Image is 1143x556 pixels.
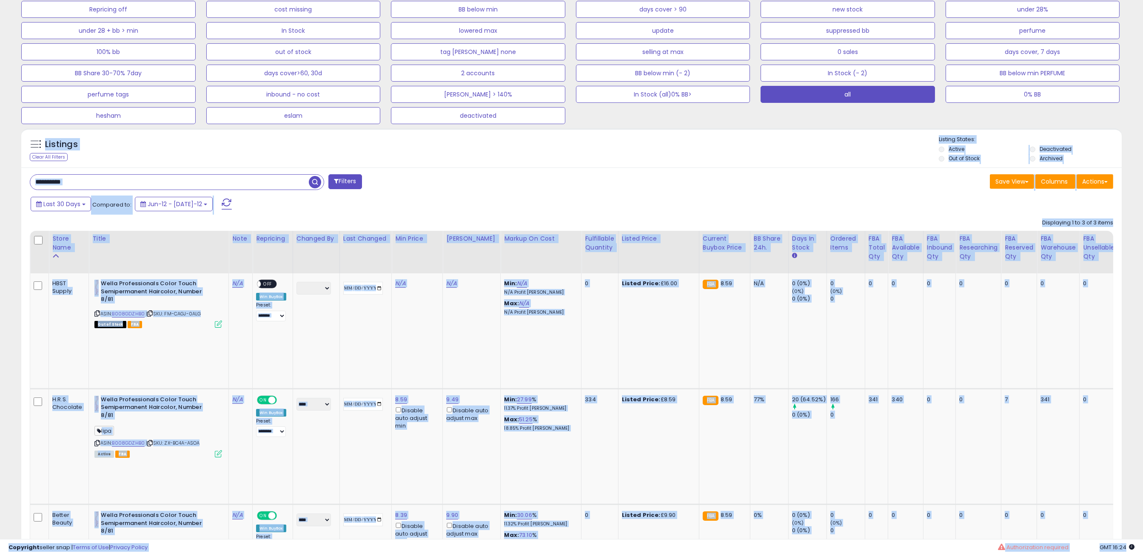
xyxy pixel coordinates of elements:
[1041,177,1068,186] span: Columns
[101,511,204,537] b: Wella Professionals Color Touch Semipermanent Haircolor, Number 8/81
[446,521,494,538] div: Disable auto adjust max
[1005,280,1030,287] div: 0
[256,534,286,553] div: Preset:
[830,511,865,519] div: 0
[446,406,494,422] div: Disable auto adjust max
[830,519,842,526] small: (0%)
[112,310,145,318] a: B008GDZHB0
[391,65,565,82] button: 2 accounts
[206,107,381,124] button: eslam
[391,22,565,39] button: lowered max
[703,396,718,405] small: FBA
[761,22,935,39] button: suppressed bb
[21,65,196,82] button: BB Share 30-70% 7day
[256,525,286,532] div: Win BuyBox
[52,396,82,411] div: H.R.S. Chocolate
[792,411,827,419] div: 0 (0%)
[232,234,249,243] div: Note
[576,86,750,103] button: In Stock (all)0% BB>
[135,197,213,211] button: Jun-12 - [DATE]-12
[21,22,196,39] button: under 28 + bb > min
[703,511,718,521] small: FBA
[256,409,286,417] div: Win BuyBox
[585,234,614,252] div: Fulfillable Quantity
[21,86,196,103] button: perfume tags
[446,234,497,243] div: [PERSON_NAME]
[792,234,823,252] div: Days In Stock
[395,395,407,404] a: 8.59
[94,280,99,297] img: 31uh4UxYvZL._SL40_.jpg
[622,280,693,287] div: £16.00
[256,293,286,301] div: Win BuyBox
[504,511,517,519] b: Min:
[232,511,242,519] a: N/A
[830,280,865,287] div: 0
[1042,219,1113,227] div: Displaying 1 to 3 of 3 items
[101,396,204,422] b: Wella Professionals Color Touch Semipermanent Haircolor, Number 8/81
[622,234,695,243] div: Listed Price
[585,396,611,403] div: 334
[869,280,882,287] div: 0
[792,252,797,260] small: Days In Stock.
[517,511,532,519] a: 30.06
[395,406,436,430] div: Disable auto adjust min
[94,451,114,458] span: All listings currently available for purchase on Amazon
[446,395,459,404] a: 9.49
[504,531,519,539] b: Max:
[517,279,527,288] a: N/A
[446,279,456,288] a: N/A
[622,511,693,519] div: £9.90
[31,197,91,211] button: Last 30 Days
[258,396,268,403] span: ON
[1040,511,1073,519] div: 0
[869,396,882,403] div: 341
[792,396,827,403] div: 20 (64.52%)
[504,416,575,431] div: %
[232,395,242,404] a: N/A
[519,531,532,539] a: 73.10
[869,234,885,261] div: FBA Total Qty
[504,395,517,403] b: Min:
[1083,511,1112,519] div: 0
[517,395,532,404] a: 27.99
[622,511,661,519] b: Listed Price:
[94,396,99,413] img: 31uh4UxYvZL._SL40_.jpg
[1040,280,1073,287] div: 0
[94,511,99,528] img: 31uh4UxYvZL._SL40_.jpg
[703,280,718,289] small: FBA
[946,22,1120,39] button: perfume
[830,396,865,403] div: 166
[395,511,407,519] a: 8.39
[927,280,949,287] div: 0
[1040,234,1076,261] div: FBA Warehouse Qty
[946,1,1120,18] button: under 28%
[261,281,275,288] span: OFF
[52,234,85,252] div: Store Name
[343,234,388,243] div: Last Changed
[148,200,202,208] span: Jun-12 - [DATE]-12
[21,1,196,18] button: Repricing off
[721,511,733,519] span: 8.59
[1100,543,1134,551] span: 2025-08-12 16:24 GMT
[622,279,661,287] b: Listed Price:
[9,543,40,551] strong: Copyright
[959,234,998,261] div: FBA Researching Qty
[115,451,130,458] span: FBA
[94,280,222,327] div: ASIN:
[830,295,865,303] div: 0
[959,511,995,519] div: 0
[504,426,575,431] p: 18.85% Profit [PERSON_NAME]
[519,299,529,308] a: N/A
[339,231,392,273] th: CSV column name: cust_attr_1_Last Changed
[9,544,148,552] div: seller snap | |
[94,426,114,436] span: lipa
[206,65,381,82] button: days cover>60, 30d
[73,543,109,551] a: Terms of Use
[946,65,1120,82] button: BB below min PERFUME
[792,295,827,303] div: 0 (0%)
[927,234,952,261] div: FBA inbound Qty
[504,309,575,315] p: N/A Profit [PERSON_NAME]
[792,519,804,526] small: (0%)
[112,440,145,447] a: B008GDZHB0
[110,543,148,551] a: Privacy Policy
